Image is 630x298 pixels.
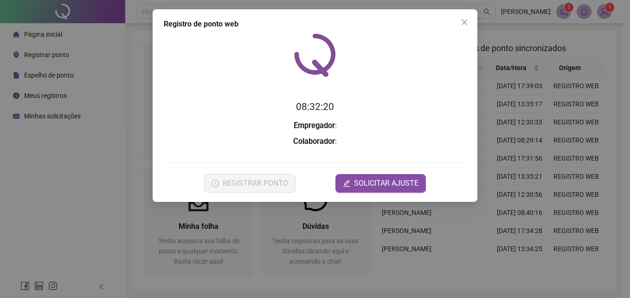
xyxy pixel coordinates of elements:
[335,174,426,193] button: editSOLICITAR AJUSTE
[164,120,466,132] h3: :
[294,33,336,77] img: QRPoint
[294,121,335,130] strong: Empregador
[461,19,468,26] span: close
[293,137,335,146] strong: Colaborador
[457,15,472,30] button: Close
[354,178,418,189] span: SOLICITAR AJUSTE
[296,101,334,112] time: 08:32:20
[204,174,296,193] button: REGISTRAR PONTO
[164,19,466,30] div: Registro de ponto web
[343,180,350,187] span: edit
[164,136,466,148] h3: :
